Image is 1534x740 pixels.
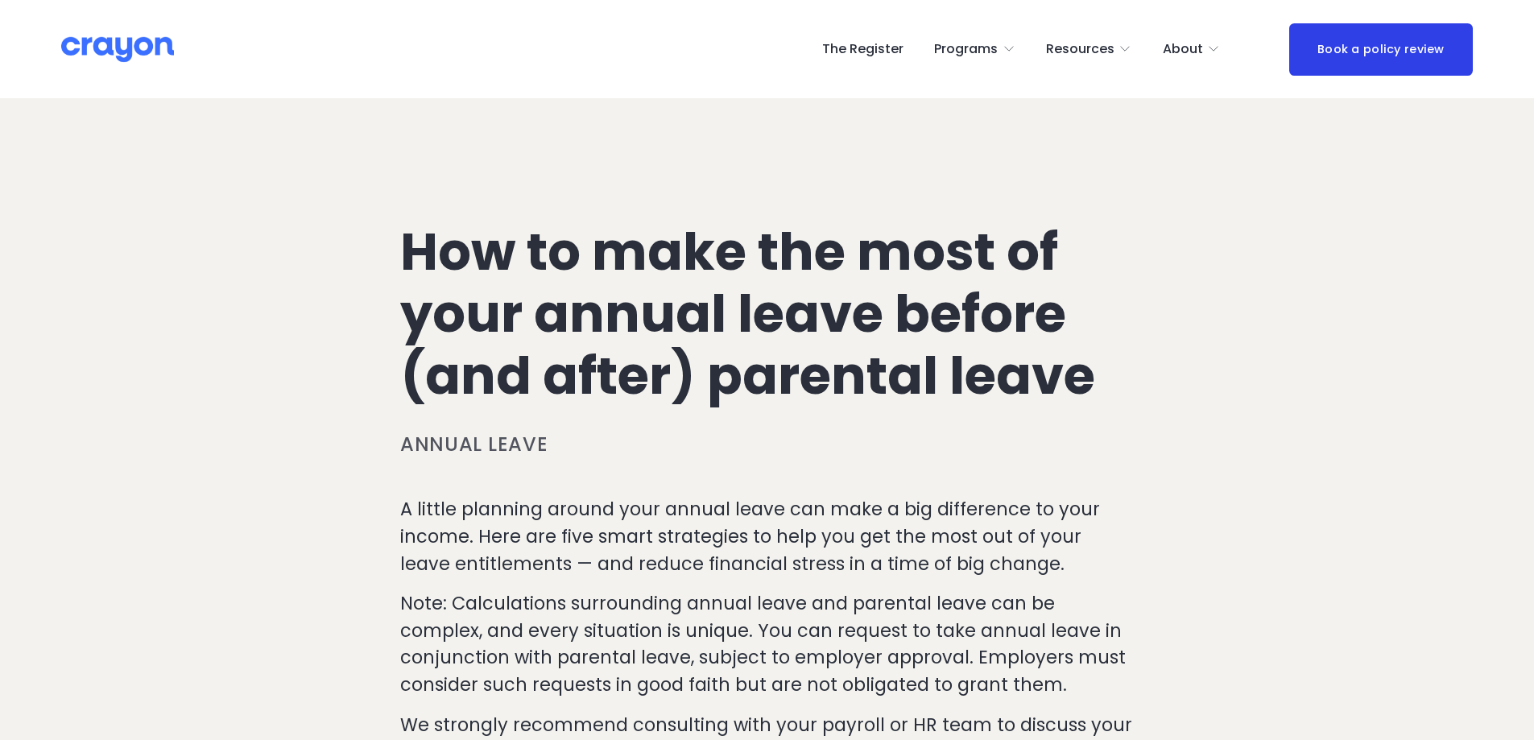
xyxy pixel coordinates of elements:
[1046,38,1114,61] span: Resources
[934,38,998,61] span: Programs
[1046,36,1132,62] a: folder dropdown
[822,36,903,62] a: The Register
[1163,36,1221,62] a: folder dropdown
[934,36,1015,62] a: folder dropdown
[61,35,174,64] img: Crayon
[400,496,1134,577] p: A little planning around your annual leave can make a big difference to your income. Here are fiv...
[400,431,548,457] a: Annual leave
[400,221,1134,407] h1: How to make the most of your annual leave before (and after) parental leave
[1163,38,1203,61] span: About
[1289,23,1473,76] a: Book a policy review
[400,590,1134,698] p: Note: Calculations surrounding annual leave and parental leave can be complex, and every situatio...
